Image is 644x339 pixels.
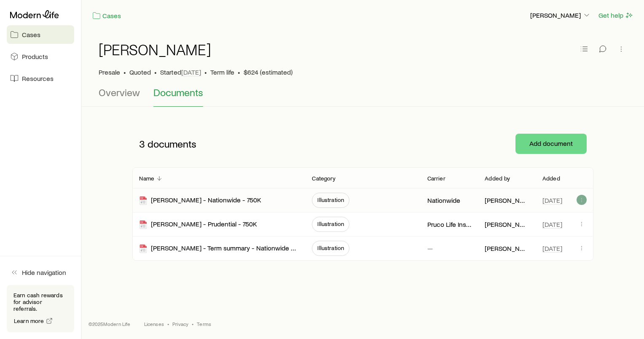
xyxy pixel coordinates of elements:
[154,68,157,76] span: •
[129,68,151,76] span: Quoted
[7,263,74,282] button: Hide navigation
[99,41,211,58] h1: [PERSON_NAME]
[244,68,292,76] span: $624 (estimated)
[192,320,193,327] span: •
[99,86,140,98] span: Overview
[530,11,591,19] p: [PERSON_NAME]
[139,196,261,205] div: [PERSON_NAME] - Nationwide - 750K
[542,175,560,182] p: Added
[427,244,433,253] p: —
[123,68,126,76] span: •
[89,320,131,327] p: © 2025 Modern Life
[485,196,529,204] p: [PERSON_NAME]
[427,220,472,229] p: Pruco Life Insurance Company
[14,318,44,324] span: Learn more
[312,175,335,182] p: Category
[427,196,460,204] p: Nationwide
[139,138,145,150] span: 3
[181,68,201,76] span: [DATE]
[148,138,196,150] span: documents
[92,11,121,21] a: Cases
[22,74,54,83] span: Resources
[139,244,298,253] div: [PERSON_NAME] - Term summary - Nationwide - Prudential - 750K
[167,320,169,327] span: •
[153,86,203,98] span: Documents
[485,175,510,182] p: Added by
[197,320,211,327] a: Terms
[485,244,529,253] p: [PERSON_NAME]
[22,268,66,277] span: Hide navigation
[7,47,74,66] a: Products
[317,245,344,251] span: Illustration
[99,86,627,107] div: Case details tabs
[542,196,562,204] span: [DATE]
[530,11,591,21] button: [PERSON_NAME]
[317,196,344,203] span: Illustration
[598,11,634,20] button: Get help
[542,244,562,253] span: [DATE]
[144,320,164,327] a: Licenses
[7,285,74,332] div: Earn cash rewards for advisor referrals.Learn more
[515,134,587,154] button: Add document
[22,30,40,39] span: Cases
[22,52,48,61] span: Products
[7,25,74,44] a: Cases
[172,320,188,327] a: Privacy
[427,175,445,182] p: Carrier
[139,220,257,229] div: [PERSON_NAME] - Prudential - 750K
[238,68,240,76] span: •
[204,68,207,76] span: •
[13,292,67,312] p: Earn cash rewards for advisor referrals.
[99,68,120,76] p: Presale
[7,69,74,88] a: Resources
[317,221,344,227] span: Illustration
[485,220,529,229] p: [PERSON_NAME]
[139,175,154,182] p: Name
[210,68,234,76] span: Term life
[542,220,562,229] span: [DATE]
[160,68,201,76] p: Started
